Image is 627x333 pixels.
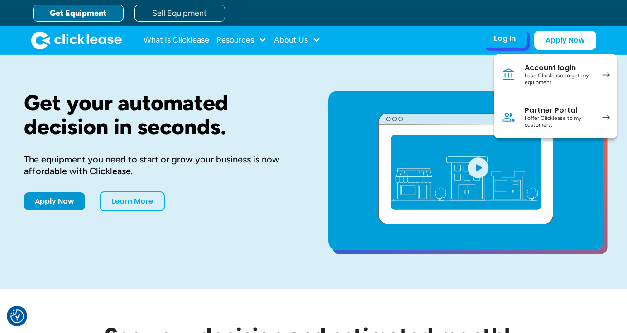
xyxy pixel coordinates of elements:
div: I offer Clicklease to my customers. [525,115,593,129]
a: Apply Now [534,31,596,50]
img: Revisit consent button [10,309,24,323]
div: Partner Portal [525,106,593,115]
img: arrow [602,72,610,77]
nav: Log In [494,54,617,138]
img: Person icon [501,110,516,124]
a: Partner PortalI offer Clicklease to my customers. [494,96,617,138]
div: I use Clicklease to get my equipment [525,72,593,86]
div: About Us [274,31,321,49]
div: Resources [216,31,267,49]
a: home [31,31,122,49]
div: Account login [525,63,593,72]
a: What Is Clicklease [144,31,209,49]
button: Consent Preferences [10,309,24,323]
div: The equipment you need to start or grow your business is now affordable with Clicklease. [24,153,299,177]
img: Clicklease logo [31,31,122,49]
a: Sell Equipment [134,5,225,22]
a: open lightbox [328,91,603,250]
img: Bank icon [501,67,516,82]
div: Log In [494,34,516,43]
a: Get Equipment [33,5,124,22]
img: arrow [602,115,610,120]
a: Account loginI use Clicklease to get my equipment [494,54,617,96]
a: Learn More [100,191,165,211]
a: Apply Now [24,192,85,210]
h1: Get your automated decision in seconds. [24,91,299,139]
img: Blue play button logo on a light blue circular background [466,155,490,180]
